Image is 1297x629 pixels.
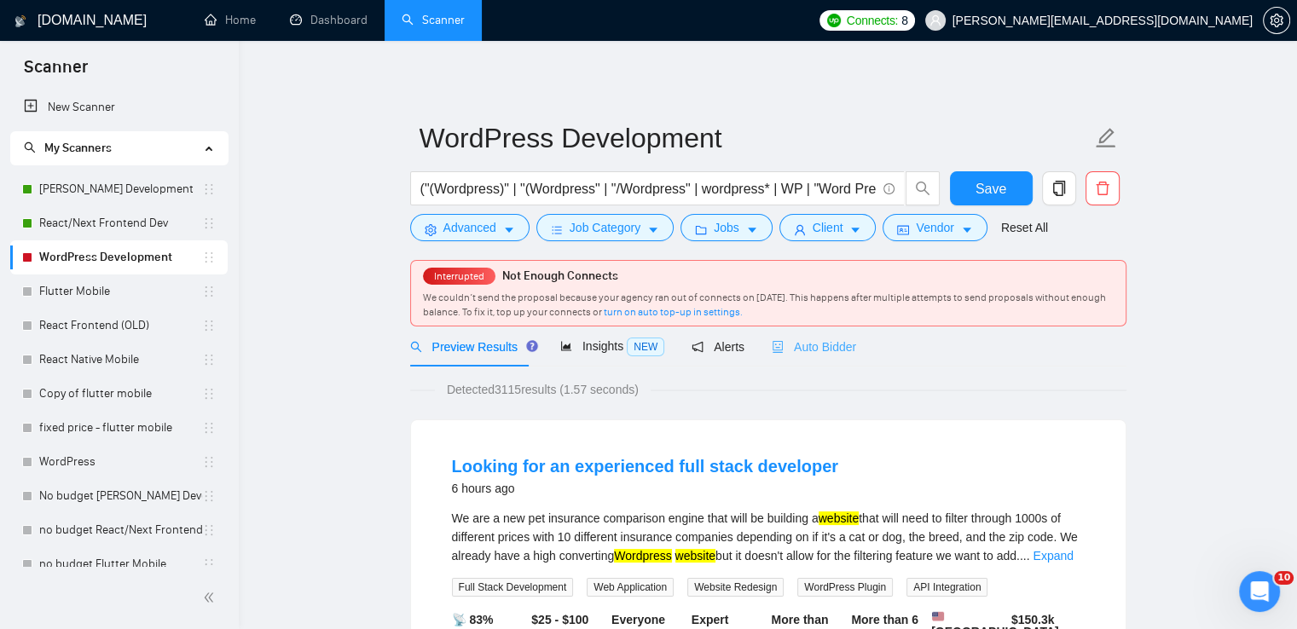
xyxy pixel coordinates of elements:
a: dashboardDashboard [290,13,368,27]
a: Copy of flutter mobile [39,377,202,411]
span: edit [1095,127,1117,149]
li: WordPress Development [10,240,228,274]
span: ... [1020,549,1030,563]
button: copy [1042,171,1076,205]
a: New Scanner [24,90,214,124]
span: user [794,223,806,236]
span: Job Category [570,218,640,237]
span: holder [202,489,216,503]
span: user [929,14,941,26]
span: holder [202,455,216,469]
mark: website [819,511,859,525]
div: Tooltip anchor [524,338,540,354]
li: no budget Flutter Mobile [10,547,228,581]
span: Full Stack Development [452,578,574,597]
img: 🇺🇸 [932,610,944,622]
span: My Scanners [24,141,112,155]
span: API Integration [906,578,987,597]
span: notification [692,341,704,353]
a: [PERSON_NAME] Development [39,172,202,206]
b: 📡 83% [452,613,494,626]
span: double-left [203,589,220,606]
span: Detected 3115 results (1.57 seconds) [435,380,651,399]
span: Vendor [916,218,953,237]
li: MERN Stack Development [10,172,228,206]
button: search [906,171,940,205]
button: folderJobscaret-down [680,214,773,241]
span: Interrupted [429,270,489,282]
span: holder [202,353,216,366]
span: 8 [901,11,908,30]
span: holder [202,387,216,401]
span: holder [202,285,216,298]
button: idcardVendorcaret-down [883,214,987,241]
span: Website Redesign [687,578,784,597]
span: NEW [627,338,664,356]
span: holder [202,251,216,264]
iframe: Intercom live chat [1239,571,1280,612]
a: fixed price - flutter mobile [39,411,202,445]
span: 10 [1274,571,1294,585]
li: New Scanner [10,90,228,124]
li: fixed price - flutter mobile [10,411,228,445]
li: WordPress [10,445,228,479]
span: Scanner [10,55,101,90]
li: React Frontend (OLD) [10,309,228,343]
a: Reset All [1001,218,1048,237]
span: caret-down [503,223,515,236]
a: Expand [1033,549,1073,563]
button: settingAdvancedcaret-down [410,214,530,241]
input: Search Freelance Jobs... [420,178,876,199]
span: Auto Bidder [772,340,856,354]
span: holder [202,182,216,196]
span: Insights [560,339,664,353]
button: setting [1263,7,1290,34]
a: searchScanner [402,13,465,27]
span: search [410,341,422,353]
span: holder [202,523,216,537]
b: $ 150.3k [1011,613,1055,626]
span: Web Application [587,578,674,597]
span: holder [202,557,216,571]
span: search [906,181,939,196]
button: Save [950,171,1033,205]
button: delete [1086,171,1120,205]
li: React Native Mobile [10,343,228,377]
span: Save [976,178,1006,199]
img: upwork-logo.png [827,14,841,27]
span: holder [202,421,216,435]
span: bars [551,223,563,236]
span: Alerts [692,340,744,354]
span: Client [813,218,843,237]
a: turn on auto top-up in settings. [604,306,743,318]
b: Expert [692,613,729,626]
span: folder [695,223,707,236]
button: barsJob Categorycaret-down [536,214,674,241]
li: No budget MERN Stack Development [10,479,228,513]
span: info-circle [883,183,895,194]
span: caret-down [961,223,973,236]
a: no budget React/Next Frontend Dev [39,513,202,547]
b: $25 - $100 [531,613,588,626]
span: caret-down [849,223,861,236]
span: area-chart [560,340,572,352]
span: caret-down [647,223,659,236]
span: search [24,141,36,153]
span: idcard [897,223,909,236]
a: WordPress [39,445,202,479]
li: React/Next Frontend Dev [10,206,228,240]
span: caret-down [746,223,758,236]
mark: Wordpress [614,549,671,563]
span: My Scanners [44,141,112,155]
li: Copy of flutter mobile [10,377,228,411]
a: setting [1263,14,1290,27]
li: no budget React/Next Frontend Dev [10,513,228,547]
a: No budget [PERSON_NAME] Development [39,479,202,513]
div: We are a new pet insurance comparison engine that will be building a that will need to filter thr... [452,509,1085,565]
span: Not Enough Connects [502,268,618,283]
a: no budget Flutter Mobile [39,547,202,581]
span: Advanced [443,218,496,237]
span: setting [1264,14,1289,27]
a: React Native Mobile [39,343,202,377]
span: holder [202,216,216,230]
